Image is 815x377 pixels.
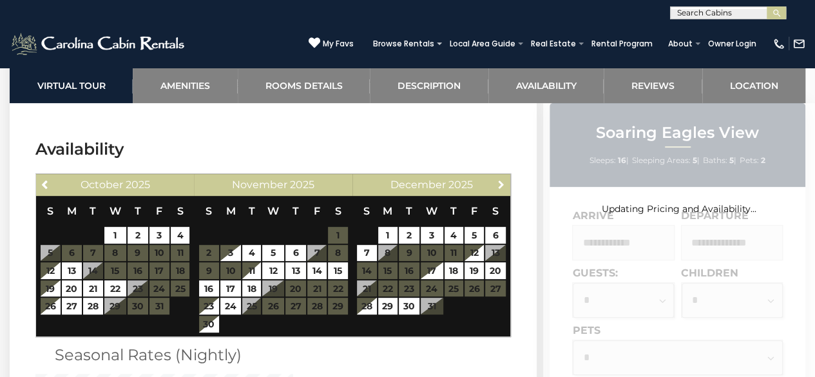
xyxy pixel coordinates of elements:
[41,298,60,314] a: 26
[83,298,102,314] a: 28
[323,38,354,50] span: My Favs
[363,205,370,217] span: Sunday
[226,205,236,217] span: Monday
[62,298,82,314] a: 27
[220,280,241,297] a: 17
[488,68,604,103] a: Availability
[702,68,805,103] a: Location
[171,227,189,244] a: 4
[285,245,306,262] a: 6
[262,262,284,279] a: 12
[292,205,299,217] span: Thursday
[585,35,659,53] a: Rental Program
[267,205,279,217] span: Wednesday
[177,205,184,217] span: Saturday
[465,227,484,244] a: 5
[149,227,170,244] a: 3
[493,176,509,192] a: Next
[485,227,506,244] a: 6
[367,35,441,53] a: Browse Rentals
[604,68,702,103] a: Reviews
[110,205,121,217] span: Wednesday
[465,245,484,262] a: 12
[199,316,220,333] a: 30
[62,262,82,279] a: 13
[357,298,377,314] a: 28
[47,205,53,217] span: Sunday
[309,37,354,50] a: My Favs
[290,179,314,191] span: 2025
[378,298,398,314] a: 29
[135,205,141,217] span: Thursday
[242,262,261,279] a: 11
[126,179,150,191] span: 2025
[220,245,241,262] a: 3
[471,205,477,217] span: Friday
[443,35,522,53] a: Local Area Guide
[390,179,446,191] span: December
[128,227,148,244] a: 2
[45,343,501,367] h3: Seasonal Rates (Nightly)
[450,205,457,217] span: Thursday
[772,37,785,50] img: phone-regular-white.png
[524,35,582,53] a: Real Estate
[81,179,123,191] span: October
[199,298,220,314] a: 23
[378,227,398,244] a: 1
[285,262,306,279] a: 13
[399,227,419,244] a: 2
[662,35,699,53] a: About
[232,179,287,191] span: November
[37,176,53,192] a: Previous
[62,280,82,297] a: 20
[41,179,51,189] span: Previous
[35,138,511,160] h3: Availability
[335,205,341,217] span: Saturday
[445,262,463,279] a: 18
[485,262,506,279] a: 20
[238,68,370,103] a: Rooms Details
[792,37,805,50] img: mail-regular-white.png
[83,280,102,297] a: 21
[10,68,133,103] a: Virtual Tour
[248,205,254,217] span: Tuesday
[314,205,320,217] span: Friday
[41,280,60,297] a: 19
[357,245,377,262] a: 7
[133,68,237,103] a: Amenities
[370,68,488,103] a: Description
[328,262,347,279] a: 15
[199,280,220,297] a: 16
[220,298,241,314] a: 24
[492,205,499,217] span: Saturday
[10,31,188,57] img: White-1-2.png
[242,280,261,297] a: 18
[702,35,763,53] a: Owner Login
[104,227,126,244] a: 1
[465,262,484,279] a: 19
[104,280,126,297] a: 22
[448,179,473,191] span: 2025
[543,202,815,214] div: Updating Pricing and Availability...
[156,205,162,217] span: Friday
[67,205,77,217] span: Monday
[445,227,463,244] a: 4
[496,179,506,189] span: Next
[383,205,392,217] span: Monday
[262,245,284,262] a: 5
[406,205,412,217] span: Tuesday
[242,245,261,262] a: 4
[421,227,443,244] a: 3
[206,205,212,217] span: Sunday
[90,205,96,217] span: Tuesday
[421,262,443,279] a: 17
[41,262,60,279] a: 12
[426,205,437,217] span: Wednesday
[399,298,419,314] a: 30
[307,262,327,279] a: 14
